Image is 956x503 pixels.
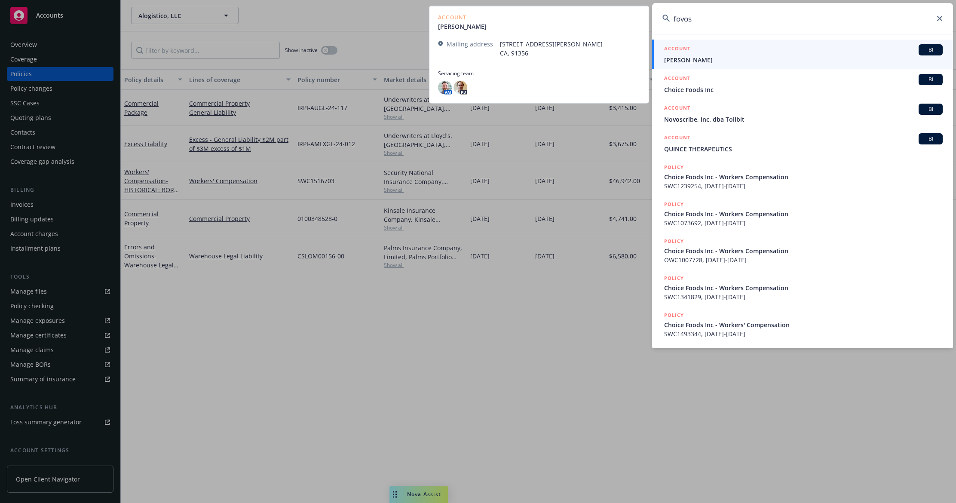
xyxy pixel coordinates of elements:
a: ACCOUNTBI[PERSON_NAME] [652,40,953,69]
a: ACCOUNTBIQUINCE THERAPEUTICS [652,129,953,158]
input: Search... [652,3,953,34]
span: Choice Foods Inc - Workers Compensation [664,246,943,255]
h5: POLICY [664,163,684,172]
span: Choice Foods Inc - Workers Compensation [664,172,943,181]
span: Choice Foods Inc - Workers Compensation [664,283,943,292]
a: POLICYChoice Foods Inc - Workers' CompensationSWC1493344, [DATE]-[DATE] [652,306,953,343]
h5: ACCOUNT [664,44,690,55]
span: Novoscribe, Inc. dba Tollbit [664,115,943,124]
span: [PERSON_NAME] [664,55,943,64]
h5: POLICY [664,200,684,209]
h5: POLICY [664,311,684,319]
span: BI [922,135,939,143]
span: SWC1341829, [DATE]-[DATE] [664,292,943,301]
span: Choice Foods Inc [664,85,943,94]
a: POLICYChoice Foods Inc - Workers CompensationSWC1073692, [DATE]-[DATE] [652,195,953,232]
span: BI [922,105,939,113]
h5: POLICY [664,237,684,245]
a: POLICYChoice Foods Inc - Workers CompensationSWC1239254, [DATE]-[DATE] [652,158,953,195]
span: Choice Foods Inc - Workers' Compensation [664,320,943,329]
h5: POLICY [664,274,684,282]
span: SWC1239254, [DATE]-[DATE] [664,181,943,190]
h5: ACCOUNT [664,74,690,84]
span: SWC1493344, [DATE]-[DATE] [664,329,943,338]
span: Choice Foods Inc - Workers Compensation [664,209,943,218]
span: OWC1007728, [DATE]-[DATE] [664,255,943,264]
a: ACCOUNTBIChoice Foods Inc [652,69,953,99]
span: BI [922,76,939,83]
span: SWC1073692, [DATE]-[DATE] [664,218,943,227]
h5: ACCOUNT [664,104,690,114]
a: ACCOUNTBINovoscribe, Inc. dba Tollbit [652,99,953,129]
span: QUINCE THERAPEUTICS [664,144,943,153]
h5: ACCOUNT [664,133,690,144]
a: POLICYChoice Foods Inc - Workers CompensationSWC1341829, [DATE]-[DATE] [652,269,953,306]
span: BI [922,46,939,54]
a: POLICYChoice Foods Inc - Workers CompensationOWC1007728, [DATE]-[DATE] [652,232,953,269]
